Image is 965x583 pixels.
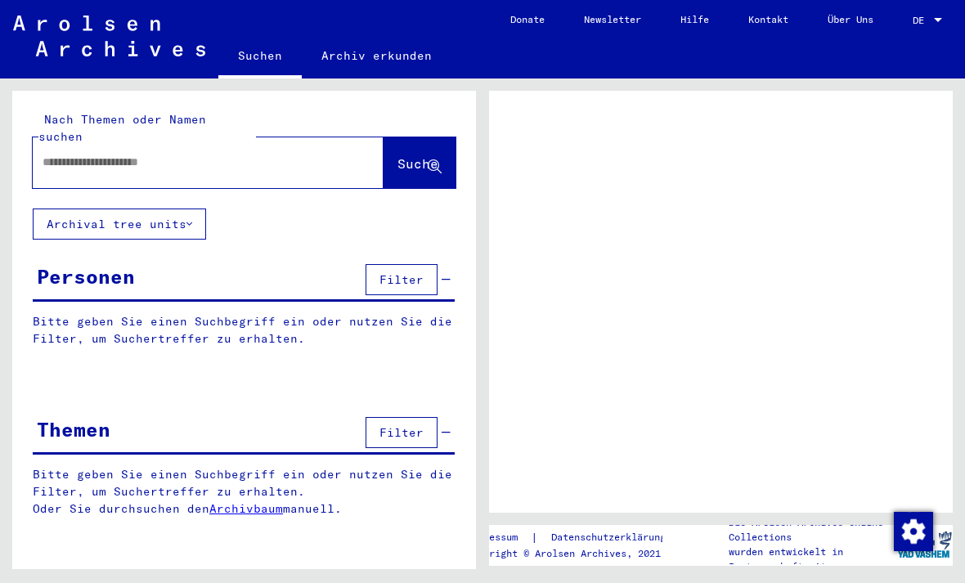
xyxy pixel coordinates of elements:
mat-label: Nach Themen oder Namen suchen [38,112,206,144]
span: DE [913,15,931,26]
button: Filter [366,417,438,448]
p: Copyright © Arolsen Archives, 2021 [466,546,685,561]
p: wurden entwickelt in Partnerschaft mit [729,545,895,574]
a: Suchen [218,36,302,78]
a: Datenschutzerklärung [538,529,685,546]
p: Die Arolsen Archives Online-Collections [729,515,895,545]
a: Archiv erkunden [302,36,451,75]
a: Archivbaum [209,501,283,516]
button: Suche [384,137,456,188]
div: Personen [37,262,135,291]
span: Suche [397,155,438,172]
div: Themen [37,415,110,444]
p: Bitte geben Sie einen Suchbegriff ein oder nutzen Sie die Filter, um Suchertreffer zu erhalten. [33,313,455,348]
button: Archival tree units [33,209,206,240]
img: Zustimmung ändern [894,512,933,551]
div: Zustimmung ändern [893,511,932,550]
a: Impressum [466,529,531,546]
button: Filter [366,264,438,295]
div: | [466,529,685,546]
span: Filter [379,425,424,440]
img: Arolsen_neg.svg [13,16,205,56]
p: Bitte geben Sie einen Suchbegriff ein oder nutzen Sie die Filter, um Suchertreffer zu erhalten. O... [33,466,456,518]
span: Filter [379,272,424,287]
